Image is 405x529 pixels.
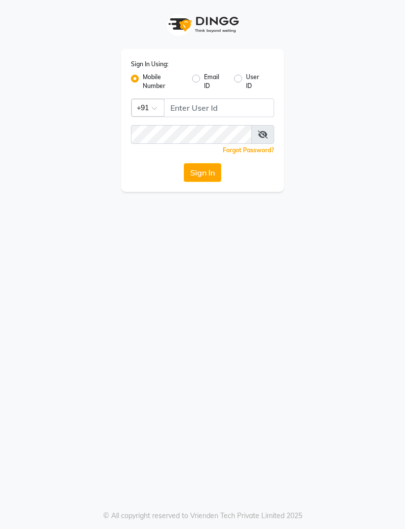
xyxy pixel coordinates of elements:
img: logo1.svg [163,10,242,39]
input: Username [131,125,252,144]
a: Forgot Password? [223,146,274,154]
button: Sign In [184,163,221,182]
label: Email ID [204,73,226,90]
label: Mobile Number [143,73,184,90]
input: Username [164,98,274,117]
label: User ID [246,73,266,90]
label: Sign In Using: [131,60,168,69]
